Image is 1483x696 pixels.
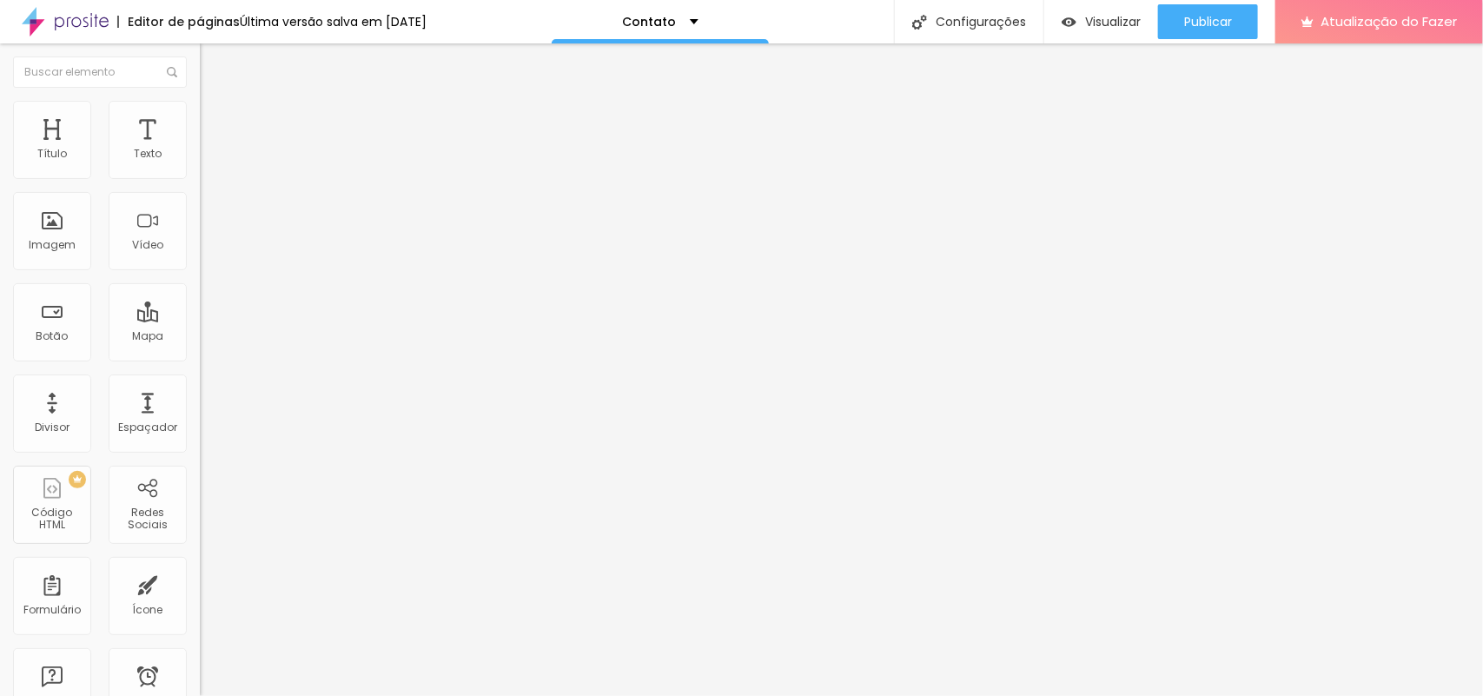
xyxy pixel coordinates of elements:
[1184,13,1232,30] font: Publicar
[128,13,240,30] font: Editor de páginas
[1062,15,1076,30] img: view-1.svg
[623,13,677,30] font: Contato
[37,146,67,161] font: Título
[32,505,73,532] font: Código HTML
[912,15,927,30] img: Ícone
[29,237,76,252] font: Imagem
[36,328,69,343] font: Botão
[35,420,70,434] font: Divisor
[936,13,1026,30] font: Configurações
[167,67,177,77] img: Ícone
[128,505,168,532] font: Redes Sociais
[1158,4,1258,39] button: Publicar
[13,56,187,88] input: Buscar elemento
[118,420,177,434] font: Espaçador
[132,328,163,343] font: Mapa
[1321,12,1457,30] font: Atualização do Fazer
[134,146,162,161] font: Texto
[23,602,81,617] font: Formulário
[1085,13,1141,30] font: Visualizar
[132,237,163,252] font: Vídeo
[133,602,163,617] font: Ícone
[200,43,1483,696] iframe: Editor
[1044,4,1158,39] button: Visualizar
[240,13,427,30] font: Última versão salva em [DATE]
